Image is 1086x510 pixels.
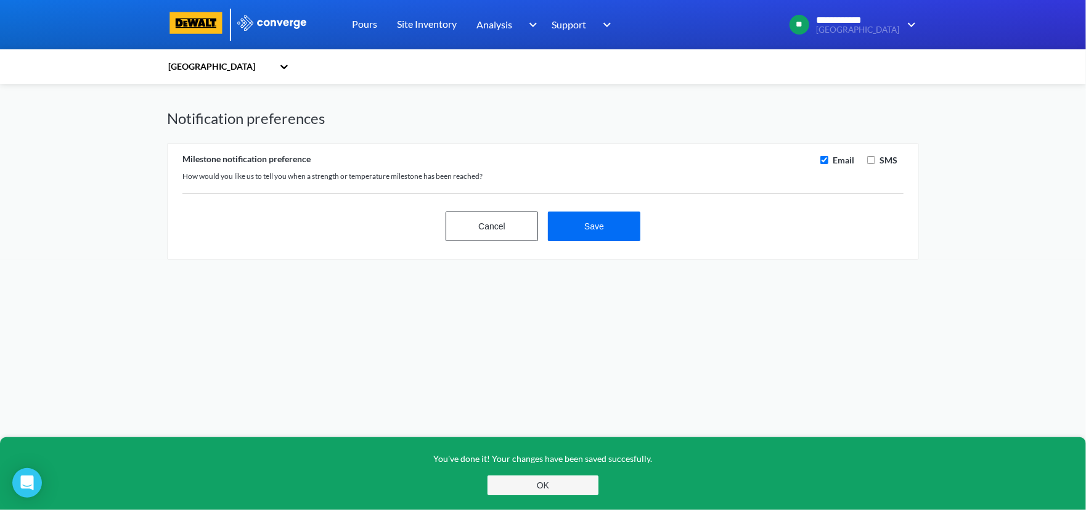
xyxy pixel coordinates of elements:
span: [GEOGRAPHIC_DATA] [816,25,899,35]
div: Milestone notification preference [182,154,814,165]
span: Analysis [476,17,512,32]
div: [GEOGRAPHIC_DATA] [167,60,273,73]
label: SMS [877,154,897,167]
button: Save [548,212,640,241]
p: You've done it! Your changes have been saved succesfully. [389,452,697,466]
h1: Notification preferences [167,109,919,128]
img: downArrow.svg [521,17,541,32]
span: Support [552,17,586,32]
button: OK [488,475,598,495]
div: How would you like us to tell you when a strength or temperature milestone has been reached? [182,170,814,183]
img: logo-dewalt.svg [167,12,225,34]
img: downArrow.svg [595,17,614,32]
label: Email [830,154,854,167]
button: Cancel [446,212,538,241]
img: logo_ewhite.svg [236,15,308,31]
img: downArrow.svg [899,17,919,32]
div: Open Intercom Messenger [12,468,42,498]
